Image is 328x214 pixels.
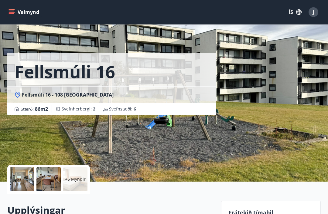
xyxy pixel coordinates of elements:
span: Fellsmúli 16 - 108 [GEOGRAPHIC_DATA] [22,91,114,98]
button: ÍS [285,7,305,18]
span: 2 [93,106,95,112]
span: Svefnherbergi : [62,106,95,112]
p: +5 Myndir [65,176,86,182]
span: 86 m2 [35,106,48,112]
span: Svefnstæði : [109,106,136,112]
button: J [306,5,321,19]
span: Stærð : [21,105,48,113]
span: J [313,9,314,15]
h1: Fellsmúli 16 [15,60,115,83]
span: 6 [134,106,136,112]
button: menu [7,7,42,18]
